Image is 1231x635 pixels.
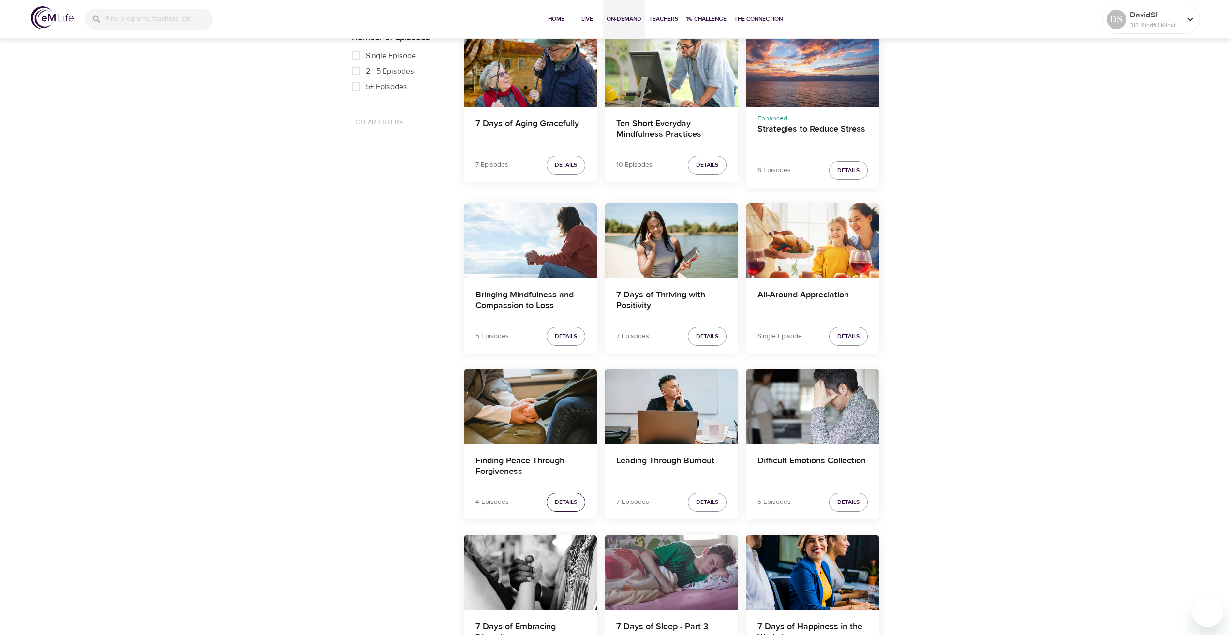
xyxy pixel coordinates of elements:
[475,497,509,507] p: 4 Episodes
[605,203,738,278] button: 7 Days of Thriving with Positivity
[547,327,585,346] button: Details
[616,118,727,142] h4: Ten Short Everyday Mindfulness Practices
[475,290,586,313] h4: Bringing Mindfulness and Compassion to Loss
[837,331,860,341] span: Details
[746,535,879,610] button: 7 Days of Happiness in the Workplace
[545,14,568,24] span: Home
[1130,9,1181,21] p: DavidSl
[366,65,414,77] span: 2 - 5 Episodes
[829,327,868,346] button: Details
[464,31,597,106] button: 7 Days of Aging Gracefully
[547,156,585,175] button: Details
[696,331,718,341] span: Details
[837,497,860,507] span: Details
[688,493,727,512] button: Details
[649,14,678,24] span: Teachers
[616,290,727,313] h4: 7 Days of Thriving with Positivity
[734,14,783,24] span: The Connection
[475,456,586,479] h4: Finding Peace Through Forgiveness
[837,165,860,176] span: Details
[757,124,868,147] h4: Strategies to Reduce Stress
[475,160,508,170] p: 7 Episodes
[464,535,597,610] button: 7 Days of Embracing Diversity
[757,114,787,123] span: Enhanced
[746,31,879,106] button: Strategies to Reduce Stress
[366,50,416,61] span: Single Episode
[696,160,718,170] span: Details
[605,535,738,610] button: 7 Days of Sleep - Part 3
[475,118,586,142] h4: 7 Days of Aging Gracefully
[746,369,879,444] button: Difficult Emotions Collection
[464,369,597,444] button: Finding Peace Through Forgiveness
[696,497,718,507] span: Details
[605,369,738,444] button: Leading Through Burnout
[829,493,868,512] button: Details
[605,31,738,106] button: Ten Short Everyday Mindfulness Practices
[366,81,407,92] span: 5+ Episodes
[555,160,577,170] span: Details
[547,493,585,512] button: Details
[757,497,791,507] p: 5 Episodes
[105,9,213,30] input: Find programs, teachers, etc...
[555,331,577,341] span: Details
[607,14,641,24] span: On-Demand
[757,456,868,479] h4: Difficult Emotions Collection
[746,203,879,278] button: All-Around Appreciation
[686,14,727,24] span: 1% Challenge
[475,331,509,341] p: 5 Episodes
[1107,10,1126,29] div: DS
[616,160,653,170] p: 10 Episodes
[757,165,791,176] p: 6 Episodes
[829,161,868,180] button: Details
[616,331,649,341] p: 7 Episodes
[31,6,74,29] img: logo
[757,290,868,313] h4: All-Around Appreciation
[616,497,649,507] p: 7 Episodes
[688,327,727,346] button: Details
[757,331,802,341] p: Single Episode
[555,497,577,507] span: Details
[576,14,599,24] span: Live
[464,203,597,278] button: Bringing Mindfulness and Compassion to Loss
[1192,596,1223,627] iframe: Button to launch messaging window
[1130,21,1181,30] p: 313 Mindful Minutes
[688,156,727,175] button: Details
[616,456,727,479] h4: Leading Through Burnout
